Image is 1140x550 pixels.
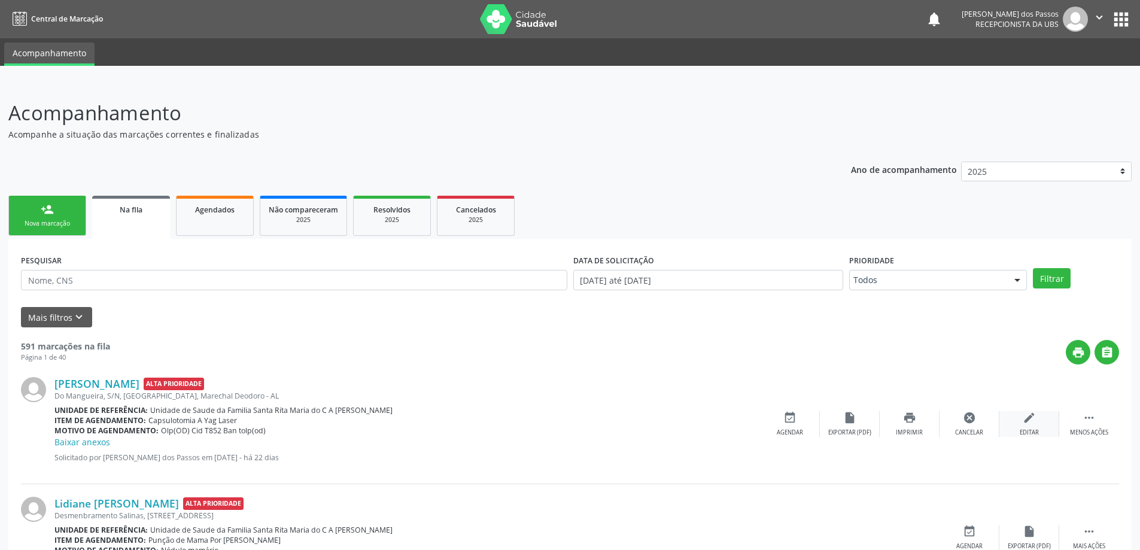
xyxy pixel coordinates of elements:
[573,270,843,290] input: Selecione um intervalo
[54,511,940,521] div: Desmenbramento Salinas, [STREET_ADDRESS]
[148,535,281,545] span: Punção de Mama Por [PERSON_NAME]
[896,429,923,437] div: Imprimir
[926,11,943,28] button: notifications
[183,497,244,510] span: Alta Prioridade
[828,429,871,437] div: Exportar (PDF)
[446,215,506,224] div: 2025
[54,426,159,436] b: Motivo de agendamento:
[148,415,237,426] span: Capsulotomia A Yag Laser
[843,411,856,424] i: insert_drive_file
[1101,346,1114,359] i: 
[963,525,976,538] i: event_available
[1088,7,1111,32] button: 
[54,377,139,390] a: [PERSON_NAME]
[1095,340,1119,364] button: 
[21,251,62,270] label: PESQUISAR
[54,405,148,415] b: Unidade de referência:
[955,429,983,437] div: Cancelar
[21,270,567,290] input: Nome, CNS
[777,429,803,437] div: Agendar
[161,426,266,436] span: Olp(OD) Cid T852 Ban tolp(od)
[1083,411,1096,424] i: 
[17,219,77,228] div: Nova marcação
[851,162,957,177] p: Ano de acompanhamento
[1066,340,1090,364] button: print
[1020,429,1039,437] div: Editar
[1023,525,1036,538] i: insert_drive_file
[456,205,496,215] span: Cancelados
[54,525,148,535] b: Unidade de referência:
[54,415,146,426] b: Item de agendamento:
[150,405,393,415] span: Unidade de Saude da Familia Santa Rita Maria do C A [PERSON_NAME]
[903,411,916,424] i: print
[54,535,146,545] b: Item de agendamento:
[21,497,46,522] img: img
[21,341,110,352] strong: 591 marcações na fila
[21,377,46,402] img: img
[144,378,204,390] span: Alta Prioridade
[849,251,894,270] label: Prioridade
[54,452,760,463] p: Solicitado por [PERSON_NAME] dos Passos em [DATE] - há 22 dias
[1083,525,1096,538] i: 
[963,411,976,424] i: cancel
[8,9,103,29] a: Central de Marcação
[195,205,235,215] span: Agendados
[8,98,795,128] p: Acompanhamento
[72,311,86,324] i: keyboard_arrow_down
[31,14,103,24] span: Central de Marcação
[853,274,1002,286] span: Todos
[1063,7,1088,32] img: img
[269,205,338,215] span: Não compareceram
[120,205,142,215] span: Na fila
[962,9,1059,19] div: [PERSON_NAME] dos Passos
[54,497,179,510] a: Lidiane [PERSON_NAME]
[1093,11,1106,24] i: 
[41,203,54,216] div: person_add
[373,205,411,215] span: Resolvidos
[1111,9,1132,30] button: apps
[21,307,92,328] button: Mais filtroskeyboard_arrow_down
[1070,429,1108,437] div: Menos ações
[8,128,795,141] p: Acompanhe a situação das marcações correntes e finalizadas
[269,215,338,224] div: 2025
[54,436,110,448] a: Baixar anexos
[783,411,797,424] i: event_available
[1033,268,1071,288] button: Filtrar
[4,42,95,66] a: Acompanhamento
[54,391,760,401] div: Do Mangueira, S/N, [GEOGRAPHIC_DATA], Marechal Deodoro - AL
[1072,346,1085,359] i: print
[150,525,393,535] span: Unidade de Saude da Familia Santa Rita Maria do C A [PERSON_NAME]
[21,353,110,363] div: Página 1 de 40
[1023,411,1036,424] i: edit
[975,19,1059,29] span: Recepcionista da UBS
[362,215,422,224] div: 2025
[573,251,654,270] label: DATA DE SOLICITAÇÃO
